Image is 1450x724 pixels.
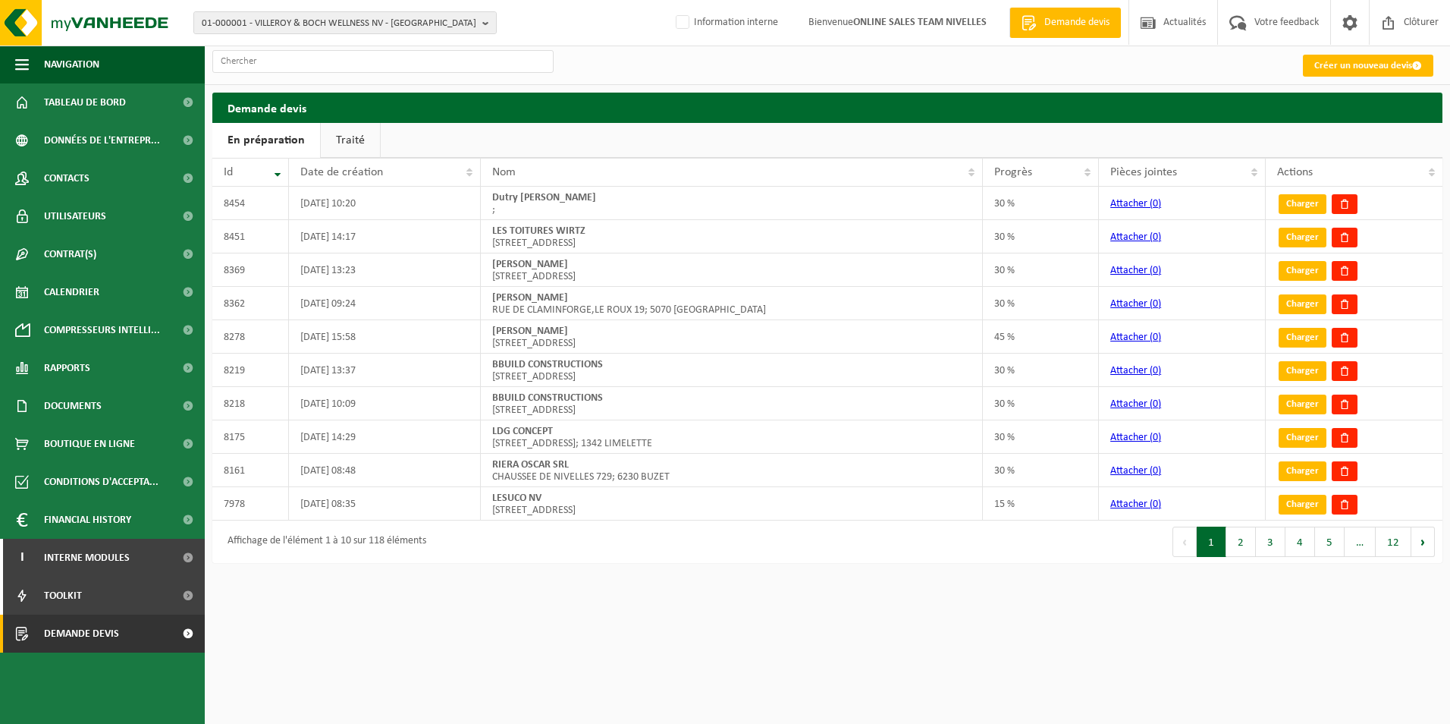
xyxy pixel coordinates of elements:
[481,354,983,387] td: [STREET_ADDRESS]
[44,577,82,615] span: Toolkit
[1279,395,1326,414] a: Charger
[300,166,383,178] span: Date de création
[44,83,126,121] span: Tableau de bord
[1277,166,1313,178] span: Actions
[44,463,158,501] span: Conditions d'accepta...
[1285,527,1315,557] button: 4
[1153,398,1158,410] span: 0
[212,320,289,354] td: 8278
[1110,465,1161,477] a: Attacher (0)
[492,392,603,404] strong: BBUILD CONSTRUCTIONS
[1279,294,1326,314] a: Charger
[492,192,596,203] strong: Dutry [PERSON_NAME]
[289,187,481,220] td: [DATE] 10:20
[492,326,568,337] strong: [PERSON_NAME]
[289,387,481,420] td: [DATE] 10:09
[1345,527,1376,557] span: …
[983,354,1099,387] td: 30 %
[212,220,289,253] td: 8451
[481,454,983,487] td: CHAUSSEE DE NIVELLES 729; 6230 BUZET
[1110,198,1161,209] a: Attacher (0)
[673,11,778,34] label: Information interne
[289,287,481,320] td: [DATE] 09:24
[220,528,426,556] div: Affichage de l'élément 1 à 10 sur 118 éléments
[289,354,481,387] td: [DATE] 13:37
[44,46,99,83] span: Navigation
[1197,527,1226,557] button: 1
[212,454,289,487] td: 8161
[44,501,131,539] span: Financial History
[1110,231,1161,243] a: Attacher (0)
[1376,527,1411,557] button: 12
[1110,298,1161,310] a: Attacher (0)
[983,220,1099,253] td: 30 %
[289,487,481,521] td: [DATE] 08:35
[1110,166,1177,178] span: Pièces jointes
[1110,499,1161,510] a: Attacher (0)
[1153,198,1158,209] span: 0
[983,287,1099,320] td: 30 %
[212,487,289,521] td: 7978
[1153,465,1158,477] span: 0
[983,387,1099,420] td: 30 %
[44,349,90,387] span: Rapports
[1303,55,1433,77] a: Créer un nouveau devis
[1153,365,1158,376] span: 0
[1411,527,1435,557] button: Next
[15,539,29,577] span: I
[212,123,320,158] a: En préparation
[1110,432,1161,443] a: Attacher (0)
[1110,332,1161,343] a: Attacher (0)
[44,235,96,273] span: Contrat(s)
[481,187,983,220] td: ;
[44,197,106,235] span: Utilisateurs
[44,387,102,425] span: Documents
[212,387,289,420] td: 8218
[289,253,481,287] td: [DATE] 13:23
[983,420,1099,454] td: 30 %
[492,259,568,270] strong: [PERSON_NAME]
[1153,231,1158,243] span: 0
[212,187,289,220] td: 8454
[212,287,289,320] td: 8362
[983,253,1099,287] td: 30 %
[1256,527,1285,557] button: 3
[481,320,983,354] td: [STREET_ADDRESS]
[44,159,89,197] span: Contacts
[1110,265,1161,276] a: Attacher (0)
[212,253,289,287] td: 8369
[202,12,476,35] span: 01-000001 - VILLEROY & BOCH WELLNESS NV - [GEOGRAPHIC_DATA]
[492,225,585,237] strong: LES TOITURES WIRTZ
[193,11,497,34] button: 01-000001 - VILLEROY & BOCH WELLNESS NV - [GEOGRAPHIC_DATA]
[289,320,481,354] td: [DATE] 15:58
[1279,495,1326,515] a: Charger
[1110,398,1161,410] a: Attacher (0)
[481,387,983,420] td: [STREET_ADDRESS]
[492,426,553,437] strong: LDG CONCEPT
[44,615,119,653] span: Demande devis
[44,121,160,159] span: Données de l'entrepr...
[1226,527,1256,557] button: 2
[1279,194,1326,214] a: Charger
[492,292,568,304] strong: [PERSON_NAME]
[212,420,289,454] td: 8175
[492,166,516,178] span: Nom
[983,187,1099,220] td: 30 %
[481,253,983,287] td: [STREET_ADDRESS]
[212,50,554,73] input: Chercher
[1153,265,1158,276] span: 0
[1279,261,1326,281] a: Charger
[1172,527,1197,557] button: Previous
[481,420,983,454] td: [STREET_ADDRESS]; 1342 LIMELETTE
[994,166,1032,178] span: Progrès
[983,454,1099,487] td: 30 %
[44,311,160,349] span: Compresseurs intelli...
[289,454,481,487] td: [DATE] 08:48
[983,487,1099,521] td: 15 %
[1153,432,1158,443] span: 0
[481,287,983,320] td: RUE DE CLAMINFORGE,LE ROUX 19; 5070 [GEOGRAPHIC_DATA]
[1279,461,1326,481] a: Charger
[492,359,603,370] strong: BBUILD CONSTRUCTIONS
[853,17,987,28] strong: ONLINE SALES TEAM NIVELLES
[1279,361,1326,381] a: Charger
